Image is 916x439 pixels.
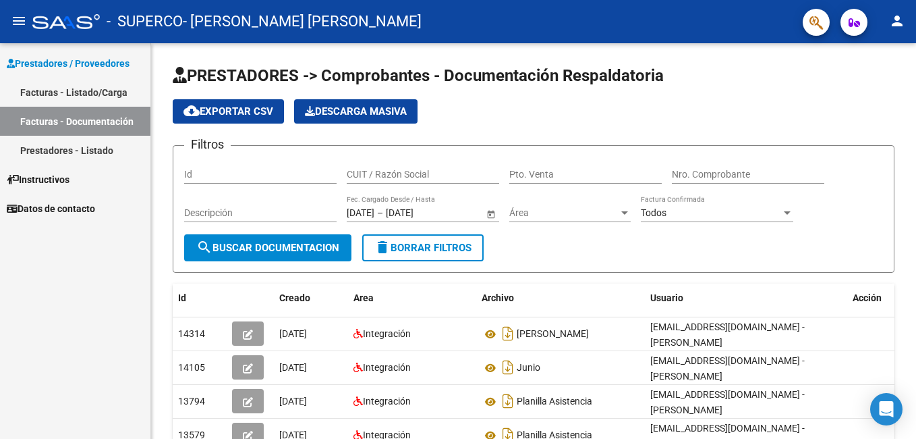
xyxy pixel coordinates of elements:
[482,292,514,303] span: Archivo
[650,355,805,382] span: [EMAIL_ADDRESS][DOMAIN_NAME] - [PERSON_NAME]
[853,292,882,303] span: Acción
[847,284,915,313] datatable-header-cell: Acción
[641,207,666,218] span: Todos
[650,389,805,415] span: [EMAIL_ADDRESS][DOMAIN_NAME] - [PERSON_NAME]
[363,362,411,373] span: Integración
[484,207,498,221] button: Open calendar
[377,207,383,219] span: –
[517,363,540,373] span: Junio
[178,362,205,373] span: 14105
[363,328,411,339] span: Integración
[517,329,589,340] span: [PERSON_NAME]
[348,284,476,313] datatable-header-cell: Area
[11,13,27,29] mat-icon: menu
[362,234,484,261] button: Borrar Filtros
[650,292,683,303] span: Usuario
[499,323,517,344] i: Descargar documento
[499,357,517,378] i: Descargar documento
[517,396,592,407] span: Planilla Asistencia
[305,105,407,118] span: Descarga Masiva
[184,234,351,261] button: Buscar Documentacion
[184,135,231,154] h3: Filtros
[178,292,186,303] span: Id
[7,56,130,71] span: Prestadores / Proveedores
[294,99,418,124] app-download-masive: Descarga masiva de comprobantes (adjuntos)
[7,172,69,187] span: Instructivos
[279,328,307,339] span: [DATE]
[645,284,847,313] datatable-header-cell: Usuario
[173,66,664,85] span: PRESTADORES -> Comprobantes - Documentación Respaldatoria
[374,242,471,254] span: Borrar Filtros
[183,103,200,119] mat-icon: cloud_download
[509,207,619,219] span: Área
[196,239,212,255] mat-icon: search
[386,207,452,219] input: End date
[196,242,339,254] span: Buscar Documentacion
[347,207,374,219] input: Start date
[650,321,805,348] span: [EMAIL_ADDRESS][DOMAIN_NAME] - [PERSON_NAME]
[7,201,95,216] span: Datos de contacto
[363,396,411,407] span: Integración
[173,284,227,313] datatable-header-cell: Id
[499,390,517,412] i: Descargar documento
[173,99,284,124] button: Exportar CSV
[294,99,418,124] button: Descarga Masiva
[889,13,905,29] mat-icon: person
[183,105,273,118] span: Exportar CSV
[107,7,183,36] span: - SUPERCO
[279,396,307,407] span: [DATE]
[274,284,348,313] datatable-header-cell: Creado
[178,396,205,407] span: 13794
[374,239,391,255] mat-icon: delete
[178,328,205,339] span: 14314
[183,7,422,36] span: - [PERSON_NAME] [PERSON_NAME]
[476,284,645,313] datatable-header-cell: Archivo
[279,292,310,303] span: Creado
[870,393,903,425] div: Open Intercom Messenger
[279,362,307,373] span: [DATE]
[353,292,374,303] span: Area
